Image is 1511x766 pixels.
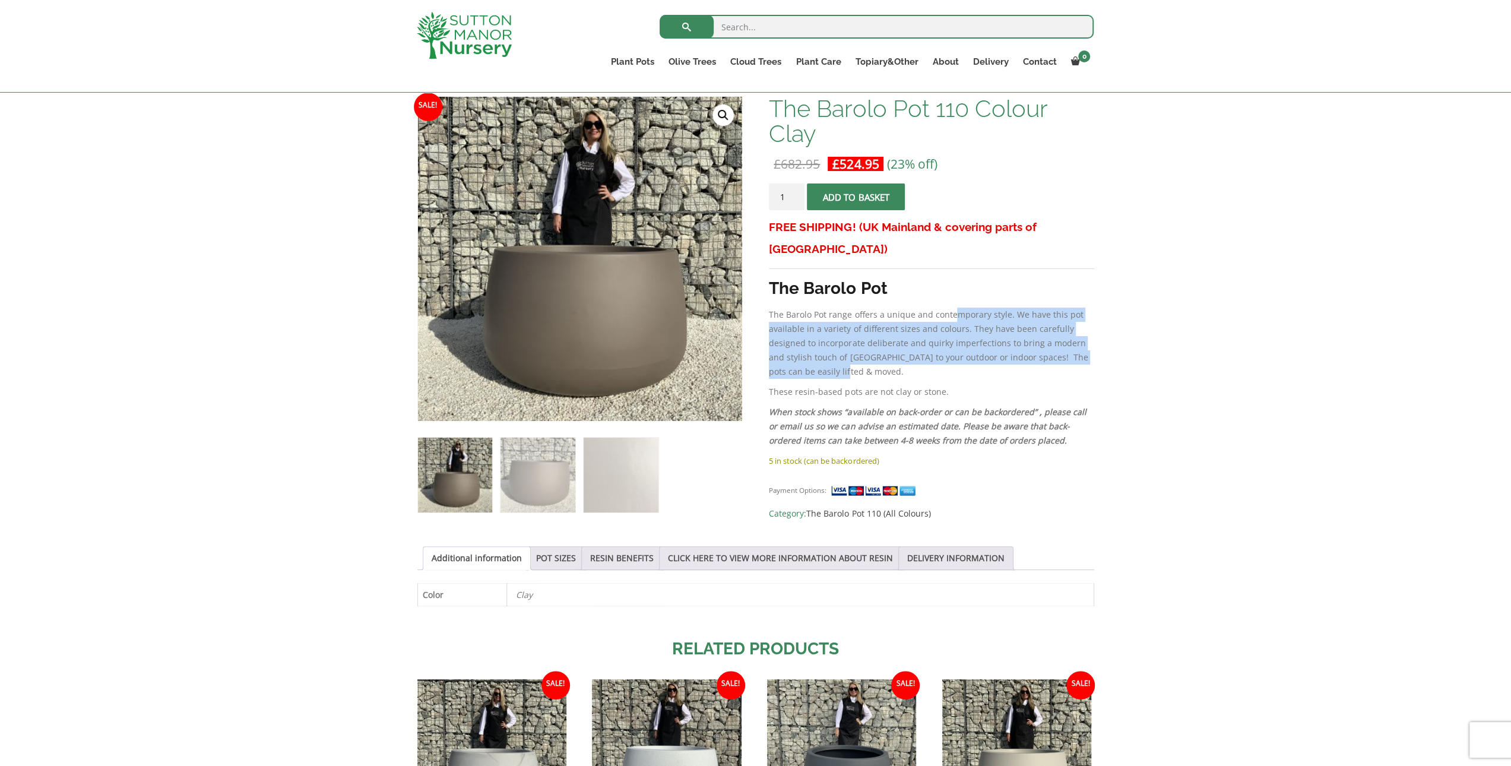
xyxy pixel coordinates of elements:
[414,93,442,121] span: Sale!
[788,53,848,70] a: Plant Care
[660,15,1094,39] input: Search...
[590,547,654,569] a: RESIN BENEFITS
[1015,53,1063,70] a: Contact
[769,507,1094,521] span: Category:
[668,547,893,569] a: CLICK HERE TO VIEW MORE INFORMATION ABOUT RESIN
[831,485,920,497] img: payment supported
[769,454,1094,468] p: 5 in stock (can be backordered)
[432,547,522,569] a: Additional information
[769,96,1094,146] h1: The Barolo Pot 110 Colour Clay
[417,12,512,59] img: logo
[774,156,781,172] span: £
[536,547,576,569] a: POT SIZES
[717,671,745,699] span: Sale!
[832,156,840,172] span: £
[417,584,506,606] th: Color
[1078,50,1090,62] span: 0
[848,53,925,70] a: Topiary&Other
[832,156,879,172] bdi: 524.95
[604,53,661,70] a: Plant Pots
[723,53,788,70] a: Cloud Trees
[907,547,1005,569] a: DELIVERY INFORMATION
[925,53,965,70] a: About
[418,438,492,512] img: The Barolo Pot 110 Colour Clay
[769,278,887,298] strong: The Barolo Pot
[584,438,658,512] img: The Barolo Pot 110 Colour Clay - Image 3
[769,183,804,210] input: Product quantity
[891,671,920,699] span: Sale!
[712,105,734,126] a: View full-screen image gallery
[541,671,570,699] span: Sale!
[1066,671,1095,699] span: Sale!
[807,183,905,210] button: Add to basket
[417,583,1094,606] table: Product Details
[886,156,937,172] span: (23% off)
[769,406,1086,446] em: When stock shows “available on back-order or can be backordered” , please call or email us so we ...
[501,438,575,512] img: The Barolo Pot 110 Colour Clay - Image 2
[774,156,820,172] bdi: 682.95
[769,385,1094,399] p: These resin-based pots are not clay or stone.
[516,584,1085,606] p: Clay
[769,486,826,495] small: Payment Options:
[661,53,723,70] a: Olive Trees
[417,637,1094,661] h2: Related products
[769,308,1094,379] p: The Barolo Pot range offers a unique and contemporary style. We have this pot available in a vari...
[806,508,930,519] a: The Barolo Pot 110 (All Colours)
[965,53,1015,70] a: Delivery
[769,216,1094,260] h3: FREE SHIPPING! (UK Mainland & covering parts of [GEOGRAPHIC_DATA])
[1063,53,1094,70] a: 0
